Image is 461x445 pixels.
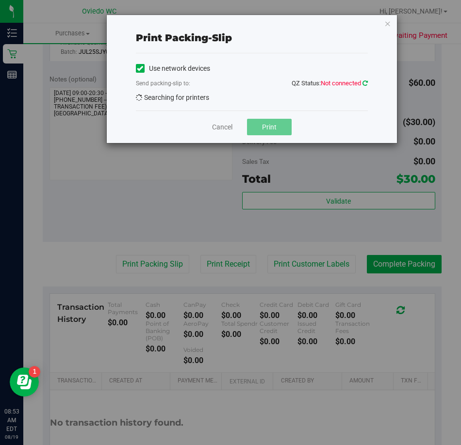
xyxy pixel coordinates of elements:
[321,79,361,87] span: Not connected
[212,122,232,132] a: Cancel
[136,94,209,101] span: Searching for printers
[136,32,232,44] span: Print packing-slip
[292,79,368,87] span: QZ Status:
[262,123,277,131] span: Print
[29,366,40,378] iframe: Resource center unread badge
[247,119,292,135] button: Print
[136,64,210,74] label: Use network devices
[136,79,190,88] label: Send packing-slip to:
[10,367,39,397] iframe: Resource center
